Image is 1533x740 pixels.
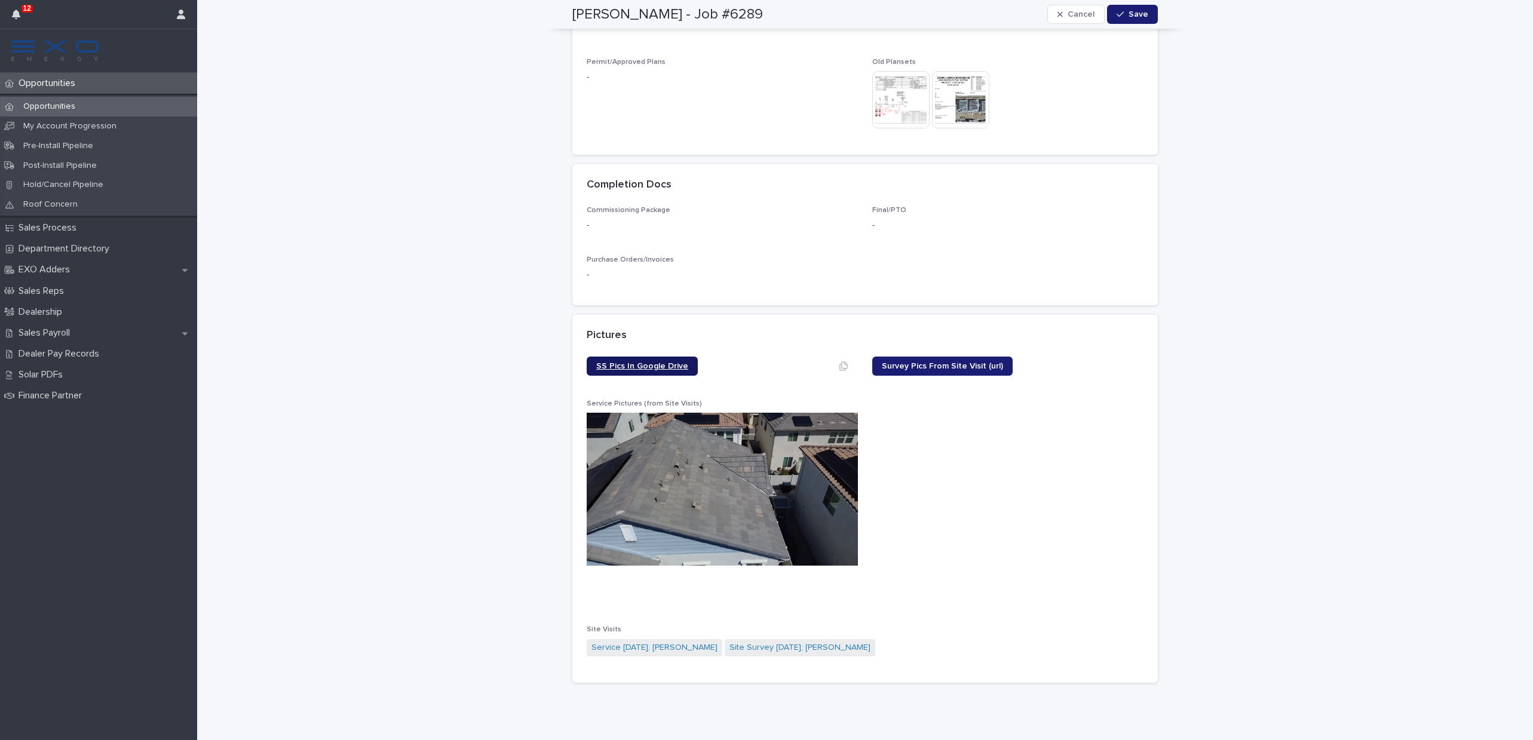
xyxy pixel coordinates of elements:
[587,219,858,232] p: -
[12,7,27,29] div: 12
[14,78,85,89] p: Opportunities
[1047,5,1105,24] button: Cancel
[14,222,86,234] p: Sales Process
[729,641,870,654] a: Site Survey [DATE]; [PERSON_NAME]
[14,180,113,190] p: Hold/Cancel Pipeline
[14,199,87,210] p: Roof Concern
[587,256,674,263] span: Purchase Orders/Invoices
[14,327,79,339] p: Sales Payroll
[587,71,858,84] p: -
[14,243,119,254] p: Department Directory
[14,102,85,112] p: Opportunities
[14,121,126,131] p: My Account Progression
[23,4,31,13] p: 12
[10,39,100,63] img: FKS5r6ZBThi8E5hshIGi
[14,369,72,380] p: Solar PDFs
[1068,10,1094,19] span: Cancel
[591,641,718,654] a: Service [DATE]; [PERSON_NAME]
[587,329,627,342] h2: Pictures
[1129,10,1148,19] span: Save
[872,59,916,66] span: Old Plansets
[872,219,1143,232] p: -
[14,306,72,318] p: Dealership
[587,59,666,66] span: Permit/Approved Plans
[587,269,858,281] p: -
[14,348,109,360] p: Dealer Pay Records
[1107,5,1158,24] button: Save
[587,179,672,192] h2: Completion Docs
[14,264,79,275] p: EXO Adders
[14,141,103,151] p: Pre-Install Pipeline
[587,413,858,565] img: Service Pictures (from Site Visits)
[872,357,1013,376] a: Survey Pics From Site Visit (url)
[872,207,906,214] span: Final/PTO
[572,6,763,23] h2: [PERSON_NAME] - Job #6289
[882,362,1003,370] span: Survey Pics From Site Visit (url)
[587,400,702,407] span: Service Pictures (from Site Visits)
[14,161,106,171] p: Post-Install Pipeline
[14,390,91,401] p: Finance Partner
[596,362,688,370] span: SS Pics In Google Drive
[587,626,621,633] span: Site Visits
[587,357,698,376] a: SS Pics In Google Drive
[587,207,670,214] span: Commissioning Package
[14,285,73,297] p: Sales Reps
